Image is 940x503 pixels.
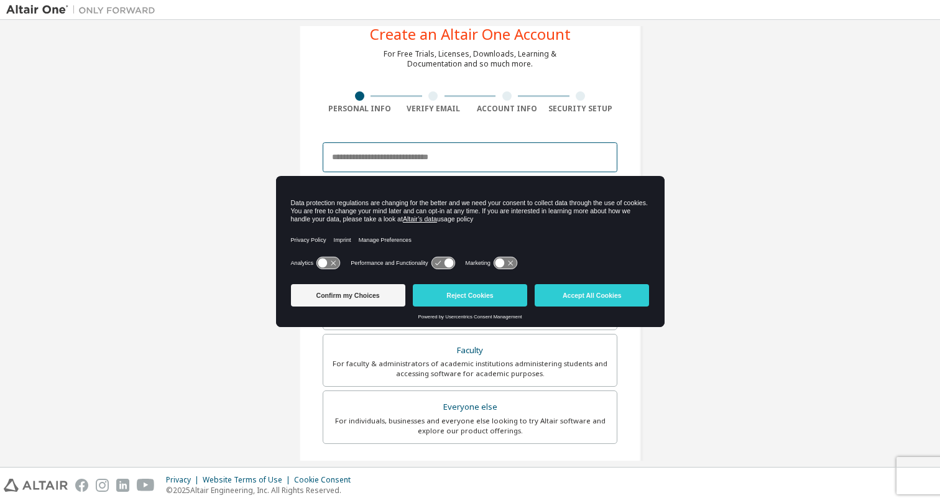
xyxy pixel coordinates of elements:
[331,342,609,359] div: Faculty
[294,475,358,485] div: Cookie Consent
[331,399,609,416] div: Everyone else
[203,475,294,485] div: Website Terms of Use
[6,4,162,16] img: Altair One
[397,104,471,114] div: Verify Email
[137,479,155,492] img: youtube.svg
[323,104,397,114] div: Personal Info
[96,479,109,492] img: instagram.svg
[331,359,609,379] div: For faculty & administrators of academic institutions administering students and accessing softwa...
[166,475,203,485] div: Privacy
[544,104,618,114] div: Security Setup
[470,104,544,114] div: Account Info
[331,416,609,436] div: For individuals, businesses and everyone else looking to try Altair software and explore our prod...
[4,479,68,492] img: altair_logo.svg
[384,49,556,69] div: For Free Trials, Licenses, Downloads, Learning & Documentation and so much more.
[166,485,358,496] p: © 2025 Altair Engineering, Inc. All Rights Reserved.
[370,27,571,42] div: Create an Altair One Account
[75,479,88,492] img: facebook.svg
[116,479,129,492] img: linkedin.svg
